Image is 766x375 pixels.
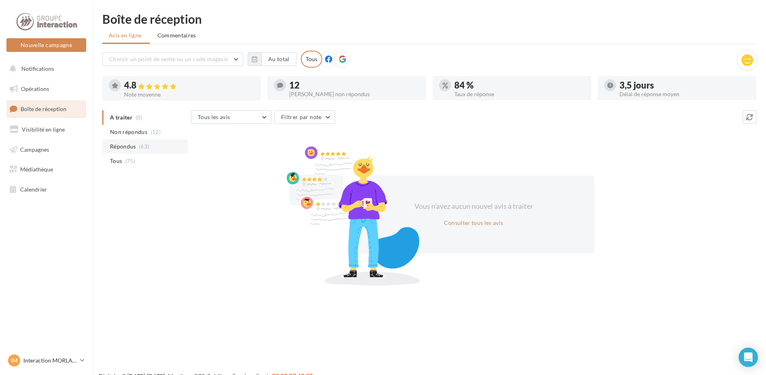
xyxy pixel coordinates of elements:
[124,81,255,90] div: 4.8
[5,60,85,77] button: Notifications
[157,31,196,39] span: Commentaires
[198,113,230,120] span: Tous les avis
[619,91,750,97] div: Délai de réponse moyen
[289,81,420,90] div: 12
[110,128,147,136] span: Non répondus
[20,186,47,193] span: Calendrier
[6,353,86,368] a: IM Interaction MORLAIX
[248,52,296,66] button: Au total
[124,92,255,97] div: Note moyenne
[23,356,77,365] p: Interaction MORLAIX
[5,80,88,97] a: Opérations
[454,81,585,90] div: 84 %
[11,356,18,365] span: IM
[619,81,750,90] div: 3,5 jours
[110,142,136,150] span: Répondus
[102,52,243,66] button: Choisir un point de vente ou un code magasin
[22,126,65,133] span: Visibilité en ligne
[6,38,86,52] button: Nouvelle campagne
[5,141,88,158] a: Campagnes
[110,157,122,165] span: Tous
[5,100,88,117] a: Boîte de réception
[21,65,54,72] span: Notifications
[191,110,271,124] button: Tous les avis
[21,85,49,92] span: Opérations
[20,166,53,173] span: Médiathèque
[20,146,49,152] span: Campagnes
[739,348,758,367] div: Open Intercom Messenger
[139,143,149,150] span: (63)
[102,13,756,25] div: Boîte de réception
[125,158,135,164] span: (75)
[441,218,506,228] button: Consulter tous les avis
[151,129,161,135] span: (12)
[454,91,585,97] div: Taux de réponse
[301,51,322,68] div: Tous
[5,181,88,198] a: Calendrier
[5,161,88,178] a: Médiathèque
[261,52,296,66] button: Au total
[5,121,88,138] a: Visibilité en ligne
[109,56,228,62] span: Choisir un point de vente ou un code magasin
[404,201,543,212] div: Vous n'avez aucun nouvel avis à traiter
[289,91,420,97] div: [PERSON_NAME] non répondus
[21,105,66,112] span: Boîte de réception
[274,110,335,124] button: Filtrer par note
